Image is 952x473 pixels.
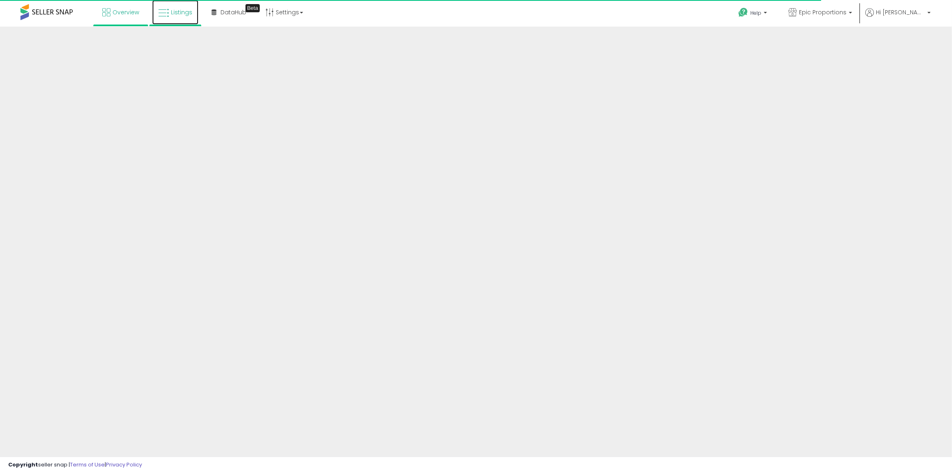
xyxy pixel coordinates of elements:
a: Help [732,1,775,27]
span: Overview [113,8,139,16]
a: Hi [PERSON_NAME] [865,8,931,27]
span: Epic Proportions [799,8,846,16]
span: Help [750,9,761,16]
span: DataHub [221,8,246,16]
i: Get Help [738,7,748,18]
span: Hi [PERSON_NAME] [876,8,925,16]
span: Listings [171,8,192,16]
div: Tooltip anchor [245,4,260,12]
